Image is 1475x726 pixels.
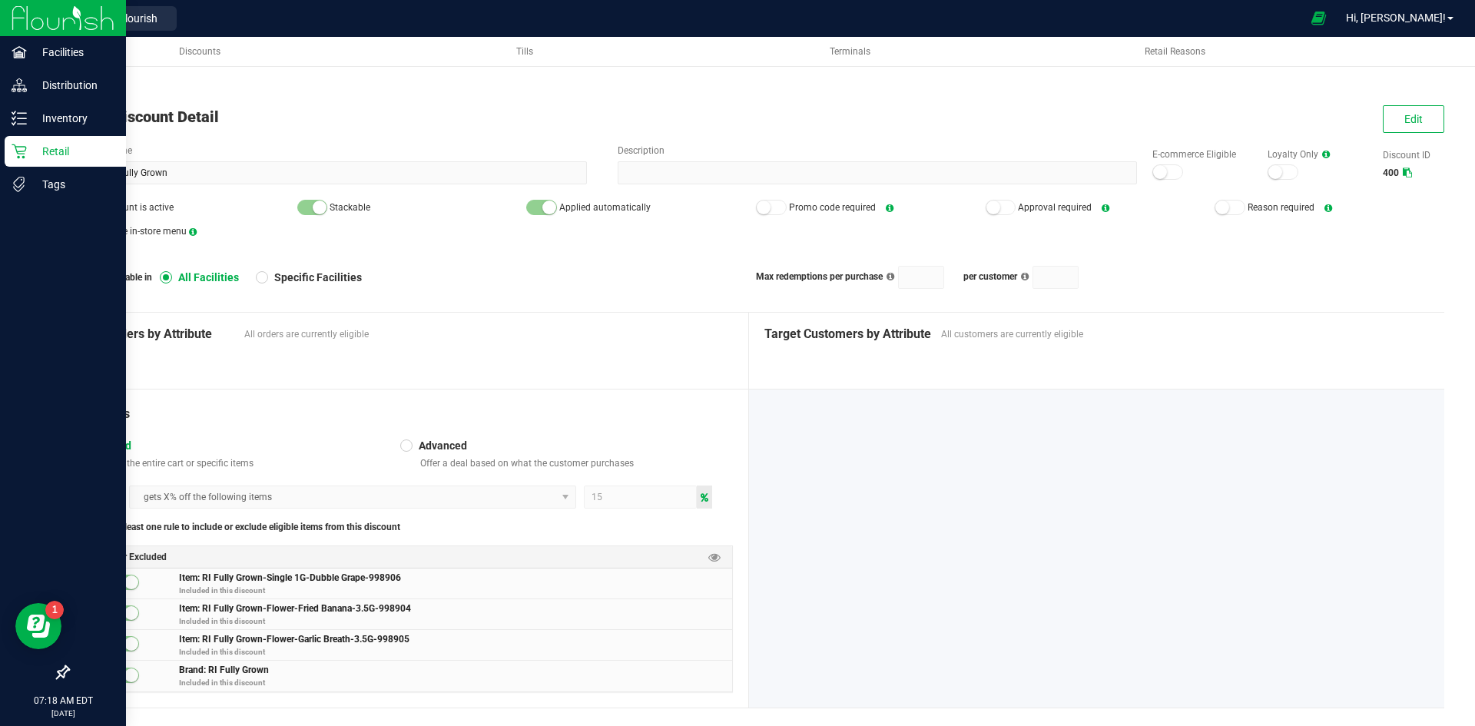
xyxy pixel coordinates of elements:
[756,271,883,282] span: Max redemptions per purchase
[172,270,239,284] span: All Facilities
[68,405,733,423] div: The Details
[179,662,269,675] span: Brand: RI Fully Grown
[12,144,27,159] inline-svg: Retail
[179,615,732,627] p: Included in this discount
[12,177,27,192] inline-svg: Tags
[708,550,721,565] span: Preview
[101,226,187,237] span: On the in-store menu
[1145,46,1205,57] span: Retail Reasons
[68,520,400,534] span: Please add at least one rule to include or exclude eligible items from this discount
[12,78,27,93] inline-svg: Distribution
[68,108,219,126] span: Retail Discount Detail
[179,585,732,596] p: Included in this discount
[330,202,370,213] span: Stackable
[27,142,119,161] p: Retail
[7,694,119,708] p: 07:18 AM EDT
[68,325,237,343] span: Target Orders by Attribute
[516,46,533,57] span: Tills
[413,439,467,453] span: Advanced
[963,271,1017,282] span: per customer
[1383,167,1399,178] span: 400
[179,646,732,658] p: Included in this discount
[789,202,876,213] span: Promo code required
[179,601,411,614] span: Item: RI Fully Grown-Flower-Fried Banana-3.5G-998904
[764,325,933,343] span: Target Customers by Attribute
[27,76,119,94] p: Distribution
[179,677,732,688] p: Included in this discount
[1248,202,1314,213] span: Reason required
[7,708,119,719] p: [DATE]
[268,270,362,284] span: Specific Facilities
[941,327,1430,341] span: All customers are currently eligible
[559,202,651,213] span: Applied automatically
[27,175,119,194] p: Tags
[101,202,174,213] span: Discount is active
[244,327,733,341] span: All orders are currently eligible
[1404,113,1423,125] span: Edit
[1301,3,1336,33] span: Open Ecommerce Menu
[1383,105,1444,133] button: Edit
[1018,202,1092,213] span: Approval required
[45,601,64,619] iframe: Resource center unread badge
[1152,148,1252,161] label: E-commerce Eligible
[179,46,220,57] span: Discounts
[830,46,870,57] span: Terminals
[15,603,61,649] iframe: Resource center
[68,546,732,569] div: Included or Excluded
[1268,148,1367,161] label: Loyalty Only
[1383,148,1444,162] label: Discount ID
[27,109,119,128] p: Inventory
[414,457,733,469] p: Offer a deal based on what the customer purchases
[1346,12,1446,24] span: Hi, [PERSON_NAME]!
[179,632,409,645] span: Item: RI Fully Grown-Flower-Garlic Breath-3.5G-998905
[179,570,401,583] span: Item: RI Fully Grown-Single 1G-Dubble Grape-998906
[81,457,400,469] p: Discount the entire cart or specific items
[68,144,587,157] label: Discount Name
[12,45,27,60] inline-svg: Facilities
[12,111,27,126] inline-svg: Inventory
[618,144,1137,157] label: Description
[27,43,119,61] p: Facilities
